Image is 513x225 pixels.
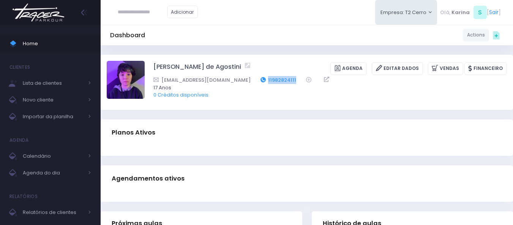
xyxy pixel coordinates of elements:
h3: Agendamentos ativos [112,168,185,189]
a: 11982824111 [260,76,297,84]
span: Relatórios de clientes [23,208,84,217]
a: 0 Créditos disponíveis [153,91,208,98]
h4: Relatórios [9,189,38,204]
h3: Planos Ativos [112,122,155,143]
h4: Agenda [9,133,29,148]
span: Home [23,39,91,49]
a: [EMAIL_ADDRESS][DOMAIN_NAME] [153,76,251,84]
a: Adicionar [167,6,198,18]
a: Editar Dados [372,62,423,75]
span: Novo cliente [23,95,84,105]
span: Agenda do dia [23,168,84,178]
span: Importar da planilha [23,112,84,122]
span: Calendário [23,151,84,161]
span: 17 Anos [153,84,497,92]
h5: Dashboard [110,32,145,39]
a: Vendas [428,62,463,75]
span: Karina [451,9,470,16]
span: S [474,6,487,19]
a: [PERSON_NAME] de Agostini [153,62,241,75]
a: Actions [463,29,489,41]
a: Financeiro [464,62,507,75]
h4: Clientes [9,60,30,75]
span: Olá, [440,9,450,16]
a: Agenda [330,62,367,75]
div: [ ] [437,4,504,21]
span: Lista de clientes [23,78,84,88]
a: Sair [489,8,499,16]
img: Luiza Sanches de Agostini [107,61,145,99]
